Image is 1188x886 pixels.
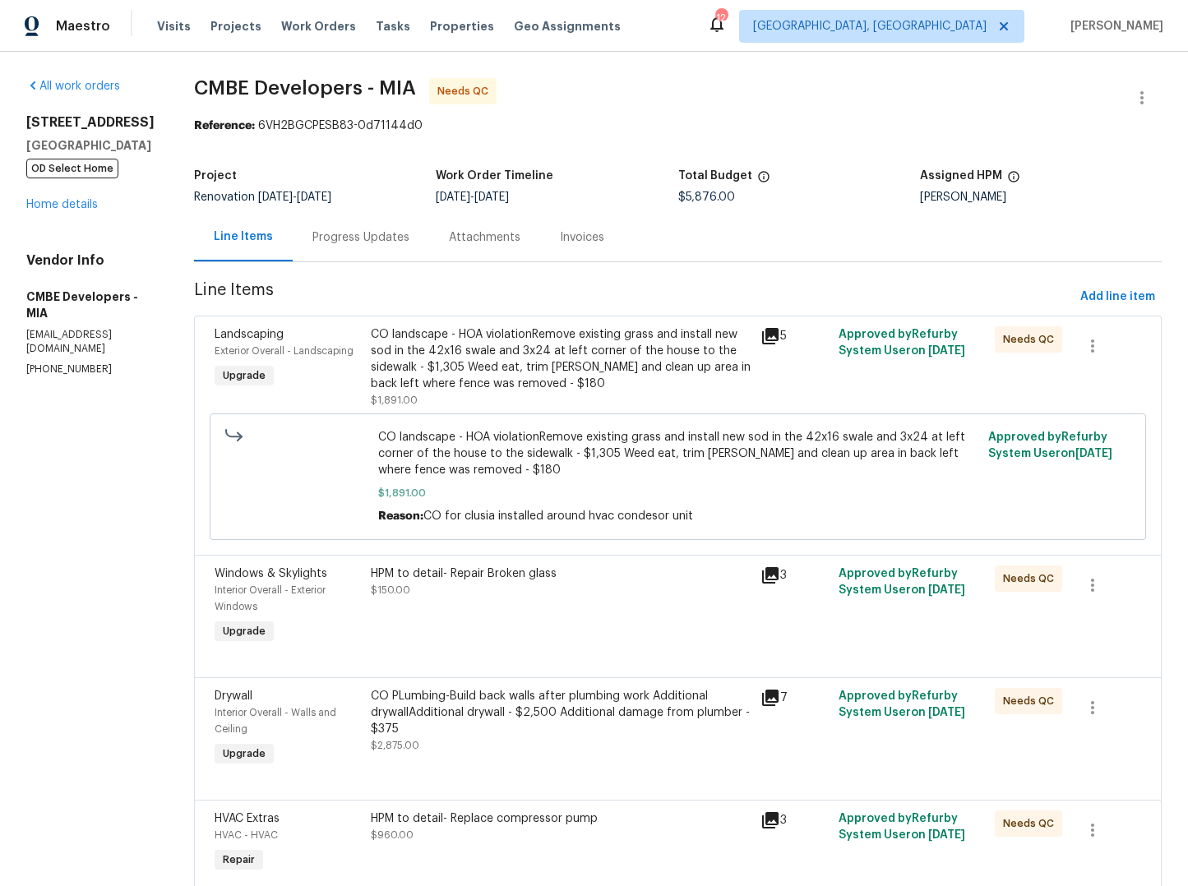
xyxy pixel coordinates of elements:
span: [DATE] [928,829,965,841]
span: Approved by Refurby System User on [839,690,965,718]
div: Line Items [214,228,273,245]
span: [DATE] [258,192,293,203]
span: The total cost of line items that have been proposed by Opendoor. This sum includes line items th... [757,170,770,192]
div: 7 [760,688,829,708]
span: OD Select Home [26,159,118,178]
b: Reference: [194,120,255,132]
span: $2,875.00 [371,741,419,750]
span: Windows & Skylights [215,568,327,579]
span: Interior Overall - Exterior Windows [215,585,326,611]
span: Work Orders [281,18,356,35]
span: Maestro [56,18,110,35]
span: CO for clusia installed around hvac condesor unit [423,510,693,522]
h5: Work Order Timeline [436,170,553,182]
div: Progress Updates [312,229,409,246]
span: Repair [216,851,261,868]
p: [PHONE_NUMBER] [26,362,155,376]
span: Approved by Refurby System User on [839,329,965,357]
span: $1,891.00 [371,395,418,405]
div: 12 [715,10,727,26]
div: Attachments [449,229,520,246]
div: 3 [760,810,829,830]
span: Upgrade [216,623,272,639]
span: Landscaping [215,329,284,340]
h2: [STREET_ADDRESS] [26,114,155,131]
span: [DATE] [928,345,965,357]
span: Projects [210,18,261,35]
span: The hpm assigned to this work order. [1007,170,1020,192]
div: HPM to detail- Repair Broken glass [371,565,751,582]
div: Invoices [560,229,604,246]
span: Upgrade [216,367,272,384]
span: Interior Overall - Walls and Ceiling [215,708,336,734]
span: Approved by Refurby System User on [839,813,965,841]
span: Tasks [376,21,410,32]
span: Add line item [1080,287,1155,307]
span: $5,876.00 [678,192,735,203]
span: [DATE] [928,584,965,596]
span: HVAC Extras [215,813,280,824]
div: 3 [760,565,829,585]
span: Approved by Refurby System User on [988,431,1112,459]
span: [DATE] [928,707,965,718]
a: All work orders [26,81,120,92]
span: [DATE] [474,192,509,203]
h5: Assigned HPM [920,170,1002,182]
h4: Vendor Info [26,252,155,269]
span: [PERSON_NAME] [1064,18,1163,35]
a: Home details [26,199,98,210]
h5: Project [194,170,237,182]
div: 5 [760,326,829,346]
span: $1,891.00 [378,485,978,501]
span: Upgrade [216,745,272,762]
div: [PERSON_NAME] [920,192,1162,203]
span: Visits [157,18,191,35]
span: Needs QC [1003,331,1061,348]
span: - [436,192,509,203]
span: [DATE] [297,192,331,203]
span: Geo Assignments [514,18,621,35]
span: Needs QC [1003,815,1061,832]
span: Needs QC [437,83,495,99]
span: Needs QC [1003,693,1061,709]
h5: Total Budget [678,170,752,182]
div: CO landscape - HOA violationRemove existing grass and install new sod in the 42x16 swale and 3x24... [371,326,751,392]
h5: [GEOGRAPHIC_DATA] [26,137,155,154]
span: Approved by Refurby System User on [839,568,965,596]
span: [DATE] [436,192,470,203]
span: Reason: [378,510,423,522]
div: 6VH2BGCPESB83-0d71144d0 [194,118,1162,134]
span: CMBE Developers - MIA [194,78,416,98]
span: HVAC - HVAC [215,830,278,840]
span: Line Items [194,282,1074,312]
span: Properties [430,18,494,35]
h5: CMBE Developers - MIA [26,288,155,321]
button: Add line item [1074,282,1162,312]
span: [GEOGRAPHIC_DATA], [GEOGRAPHIC_DATA] [753,18,987,35]
div: HPM to detail- Replace compressor pump [371,810,751,827]
span: CO landscape - HOA violationRemove existing grass and install new sod in the 42x16 swale and 3x24... [378,429,978,478]
span: Needs QC [1003,570,1061,587]
div: CO PLumbing-Build back walls after plumbing work Additional drywallAdditional drywall - $2,500 Ad... [371,688,751,737]
span: $150.00 [371,585,410,595]
span: [DATE] [1075,448,1112,459]
span: Exterior Overall - Landscaping [215,346,354,356]
p: [EMAIL_ADDRESS][DOMAIN_NAME] [26,328,155,356]
span: Renovation [194,192,331,203]
span: $960.00 [371,830,414,840]
span: Drywall [215,690,252,702]
span: - [258,192,331,203]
